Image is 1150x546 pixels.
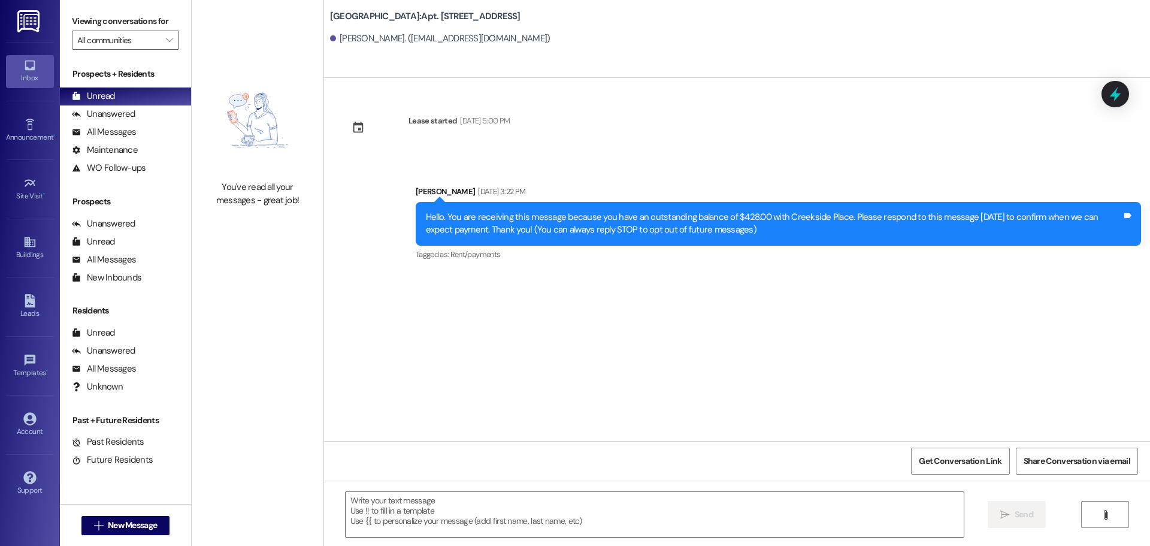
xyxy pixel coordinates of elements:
div: [DATE] 3:22 PM [475,185,525,198]
i:  [1000,510,1009,520]
a: Buildings [6,232,54,264]
span: New Message [108,519,157,532]
div: Unread [72,236,115,248]
div: Residents [60,304,191,317]
a: Leads [6,291,54,323]
span: Rent/payments [450,249,501,260]
span: Send [1015,508,1033,521]
div: Unknown [72,381,123,393]
a: Support [6,467,54,500]
div: Tagged as: [416,246,1141,263]
button: New Message [81,516,170,535]
div: [DATE] 5:00 PM [457,114,510,127]
a: Site Visit • [6,173,54,206]
span: • [53,131,55,140]
div: Unread [72,90,115,102]
div: Unanswered [72,108,135,120]
div: New Inbounds [72,272,141,284]
div: [PERSON_NAME] [416,185,1141,202]
a: Account [6,409,54,441]
div: All Messages [72,126,136,138]
div: You've read all your messages - great job! [205,181,310,207]
button: Send [988,501,1046,528]
a: Inbox [6,55,54,88]
div: All Messages [72,254,136,266]
img: empty-state [205,66,310,175]
input: All communities [77,31,160,50]
div: Past Residents [72,436,144,448]
div: Unread [72,327,115,339]
div: Unanswered [72,218,135,230]
button: Share Conversation via email [1016,448,1138,475]
div: Prospects + Residents [60,68,191,80]
span: Get Conversation Link [919,455,1001,467]
span: Share Conversation via email [1024,455,1130,467]
div: Future Residents [72,454,153,466]
div: WO Follow-ups [72,162,146,174]
img: ResiDesk Logo [17,10,42,32]
b: [GEOGRAPHIC_DATA]: Apt. [STREET_ADDRESS] [330,10,520,23]
div: Hello. You are receiving this message because you have an outstanding balance of $428.00 with Cre... [426,211,1122,237]
div: Maintenance [72,144,138,156]
span: • [43,190,45,198]
div: All Messages [72,363,136,375]
a: Templates • [6,350,54,382]
i:  [166,35,172,45]
label: Viewing conversations for [72,12,179,31]
i:  [1101,510,1110,520]
button: Get Conversation Link [911,448,1009,475]
div: [PERSON_NAME]. ([EMAIL_ADDRESS][DOMAIN_NAME]) [330,32,550,45]
span: • [46,367,48,375]
div: Past + Future Residents [60,414,191,427]
div: Lease started [408,114,458,127]
div: Prospects [60,195,191,208]
div: Unanswered [72,345,135,357]
i:  [94,521,103,530]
